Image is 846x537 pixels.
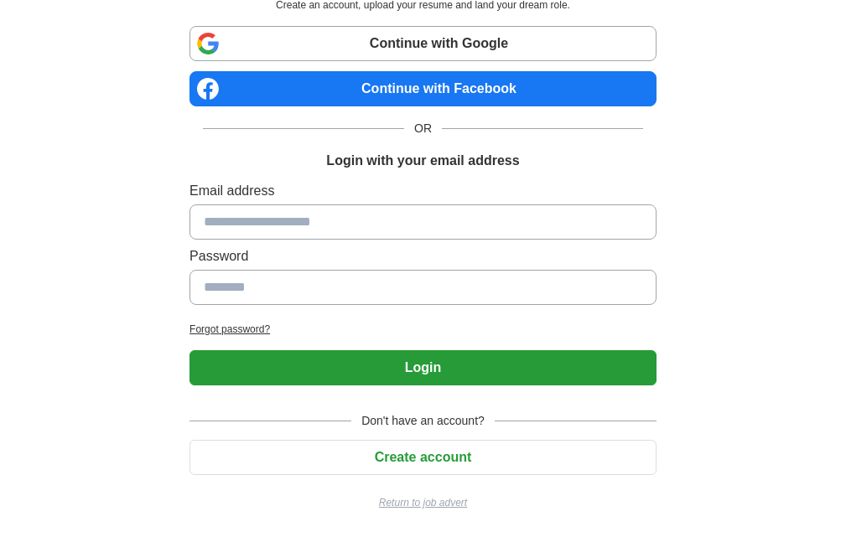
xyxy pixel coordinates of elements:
[189,495,657,510] a: Return to job advert
[189,26,657,61] a: Continue with Google
[351,412,495,430] span: Don't have an account?
[326,151,519,171] h1: Login with your email address
[189,322,657,337] a: Forgot password?
[404,120,442,137] span: OR
[189,71,657,106] a: Continue with Facebook
[189,181,657,201] label: Email address
[189,246,657,266] label: Password
[189,450,657,464] a: Create account
[189,440,657,475] button: Create account
[189,350,657,385] button: Login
